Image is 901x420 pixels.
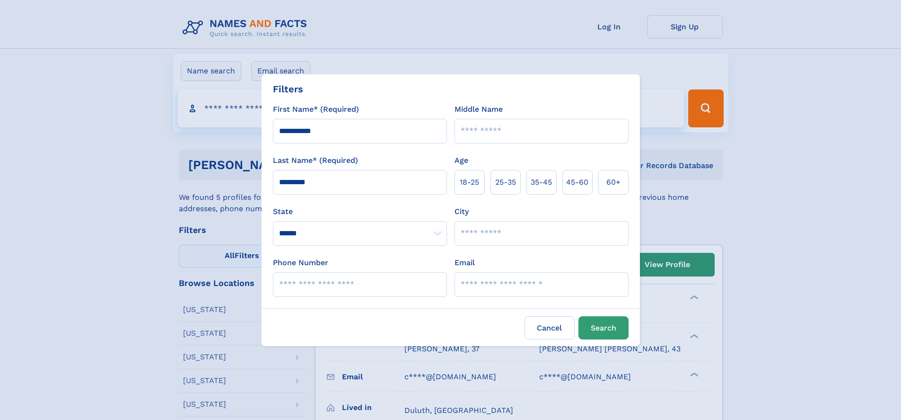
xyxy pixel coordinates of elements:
[273,82,303,96] div: Filters
[460,177,479,188] span: 18‑25
[606,177,621,188] span: 60+
[455,155,468,166] label: Age
[455,206,469,217] label: City
[531,177,552,188] span: 35‑45
[455,104,503,115] label: Middle Name
[495,177,516,188] span: 25‑35
[566,177,588,188] span: 45‑60
[273,257,328,268] label: Phone Number
[525,316,575,340] label: Cancel
[578,316,629,340] button: Search
[273,206,447,217] label: State
[273,155,358,166] label: Last Name* (Required)
[273,104,359,115] label: First Name* (Required)
[455,257,475,268] label: Email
